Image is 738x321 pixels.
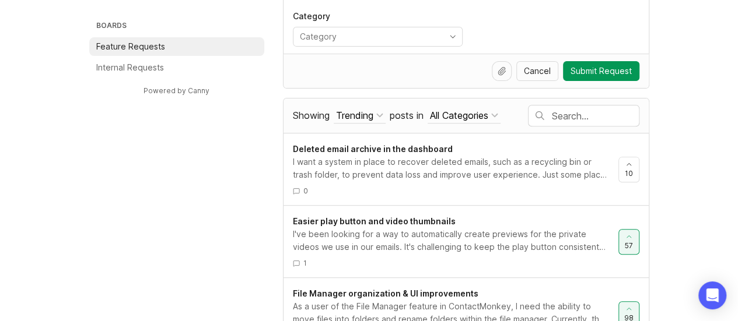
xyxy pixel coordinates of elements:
a: Powered by Canny [142,84,211,97]
p: Category [293,10,463,22]
a: Internal Requests [89,58,264,77]
span: 1 [303,258,307,268]
span: 10 [625,168,633,178]
span: Easier play button and video thumbnails [293,216,456,226]
div: All Categories [430,109,488,122]
span: Deleted email archive in the dashboard [293,144,453,154]
p: Feature Requests [96,41,165,52]
span: Submit Request [571,65,632,77]
div: Trending [336,109,373,122]
button: 10 [618,157,639,182]
a: Deleted email archive in the dashboardI want a system in place to recover deleted emails, such as... [293,143,618,196]
div: toggle menu [293,27,463,47]
button: 57 [618,229,639,255]
span: File Manager organization & UI improvements [293,288,478,298]
span: posts in [390,110,424,121]
span: 0 [303,186,308,196]
a: Easier play button and video thumbnailsI've been looking for a way to automatically create previe... [293,215,618,268]
button: Showing [334,108,386,124]
h3: Boards [94,19,264,35]
input: Search… [552,110,639,122]
button: posts in [428,108,501,124]
svg: toggle icon [443,32,462,41]
input: Category [300,30,442,43]
div: I've been looking for a way to automatically create previews for the private videos we use in our... [293,228,609,253]
a: Feature Requests [89,37,264,56]
div: I want a system in place to recover deleted emails, such as a recycling bin or trash folder, to p... [293,156,609,181]
span: 57 [625,241,633,251]
div: Open Intercom Messenger [698,281,726,309]
span: Showing [293,110,330,121]
button: Submit Request [563,61,639,81]
button: Cancel [516,61,558,81]
span: Cancel [524,65,551,77]
p: Internal Requests [96,62,164,73]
